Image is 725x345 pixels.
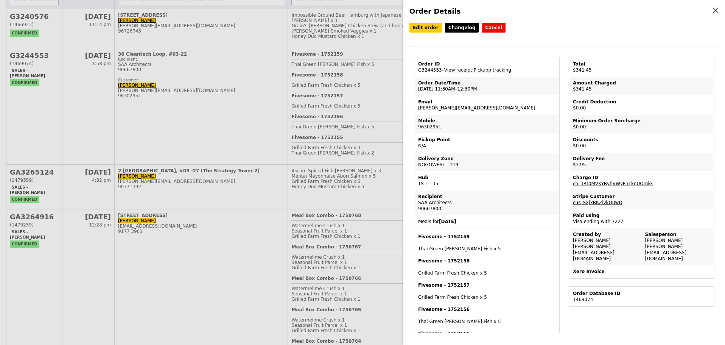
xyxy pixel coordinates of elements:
[573,290,710,297] div: Order Database ID
[474,67,511,73] a: Pickupp tracking
[418,175,555,181] div: Hub
[418,206,555,212] div: 90667800
[570,228,641,265] td: [PERSON_NAME] [PERSON_NAME][EMAIL_ADDRESS][DOMAIN_NAME]
[472,67,511,73] span: |
[418,99,555,105] div: Email
[442,67,444,73] span: –
[573,269,710,275] div: Xero Invoice
[418,258,555,276] div: Grilled Farm Fresh Chicken x 5
[418,194,555,200] div: Recipient
[570,153,713,171] td: $3.95
[415,115,559,133] td: 96302951
[418,61,555,67] div: Order ID
[409,7,461,15] span: Order Details
[418,306,555,312] h4: Fivesome - 1752156
[418,258,555,264] h4: Fivesome - 1752158
[482,23,506,33] button: Cancel
[570,77,713,95] td: $341.45
[573,156,710,162] div: Delivery Fee
[439,219,456,224] b: [DATE]
[573,212,710,219] div: Paid using
[570,58,713,76] td: $341.45
[570,287,713,306] td: 1469074
[415,58,559,76] td: G3244553
[415,172,559,190] td: TS-L - 35
[573,200,622,205] a: cus_SXjxRKZivkQ0wD
[444,67,472,73] a: View receipt
[415,134,559,152] td: N/A
[418,234,555,252] div: Thai Green [PERSON_NAME] Fish x 5
[570,134,713,152] td: $0.00
[570,115,713,133] td: $0.00
[409,23,442,33] a: Edit order
[573,175,710,181] div: Charge ID
[573,118,710,124] div: Minimum Order Surcharge
[415,77,559,95] td: [DATE] 11:30AM–12:30PM
[418,137,555,143] div: Pickup Point
[642,228,714,265] td: [PERSON_NAME] [PERSON_NAME][EMAIL_ADDRESS][DOMAIN_NAME]
[418,331,555,337] h4: Fivesome - 1752155
[415,96,559,114] td: [PERSON_NAME][EMAIL_ADDRESS][DOMAIN_NAME]
[573,194,710,200] div: Stripe Customer
[418,234,555,240] h4: Fivesome - 1752159
[570,209,713,228] td: Visa ending with 7227
[418,282,555,300] div: Grilled Farm Fresh Chicken x 5
[418,306,555,325] div: Thai Green [PERSON_NAME] Fish x 5
[570,96,713,114] td: $0.00
[573,137,710,143] div: Discounts
[418,80,555,86] div: Order Date/Time
[573,231,638,237] div: Created by
[418,200,555,206] div: SAA Architects
[418,282,555,288] h4: Fivesome - 1752157
[445,23,479,33] a: Changelog
[418,156,555,162] div: Delivery Zone
[418,118,555,124] div: Mobile
[573,80,710,86] div: Amount Charged
[573,61,710,67] div: Total
[415,153,559,171] td: NOGOWEST - 119
[573,181,653,186] a: ch_3Rt0MVKYByhVWyFn1knUOmiG
[645,231,711,237] div: Salesperson
[573,99,710,105] div: Credit Deduction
